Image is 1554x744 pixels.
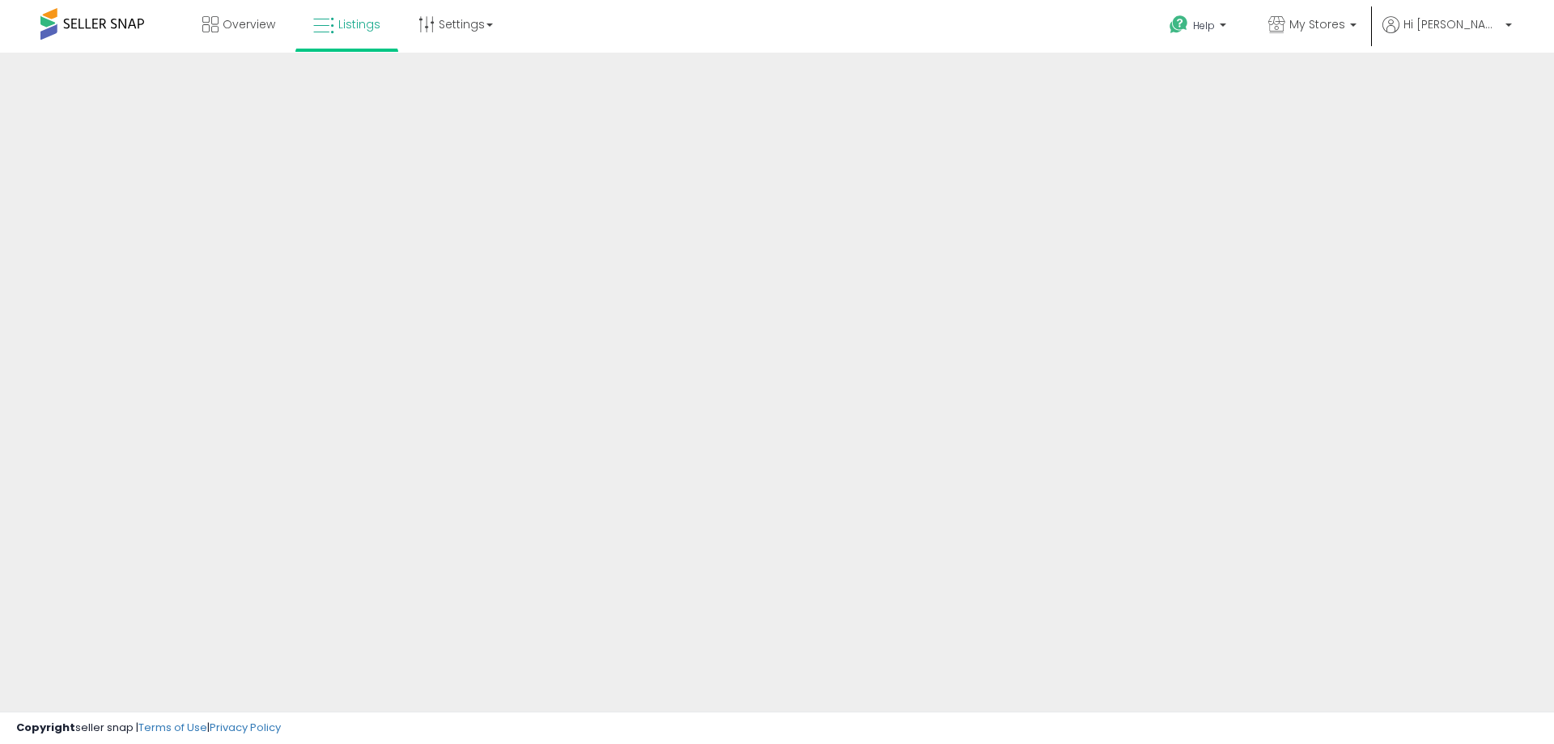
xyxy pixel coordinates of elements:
[1382,16,1512,53] a: Hi [PERSON_NAME]
[1289,16,1345,32] span: My Stores
[1193,19,1215,32] span: Help
[1157,2,1242,53] a: Help
[338,16,380,32] span: Listings
[16,721,281,736] div: seller snap | |
[138,720,207,735] a: Terms of Use
[1169,15,1189,35] i: Get Help
[16,720,75,735] strong: Copyright
[1403,16,1501,32] span: Hi [PERSON_NAME]
[223,16,275,32] span: Overview
[210,720,281,735] a: Privacy Policy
